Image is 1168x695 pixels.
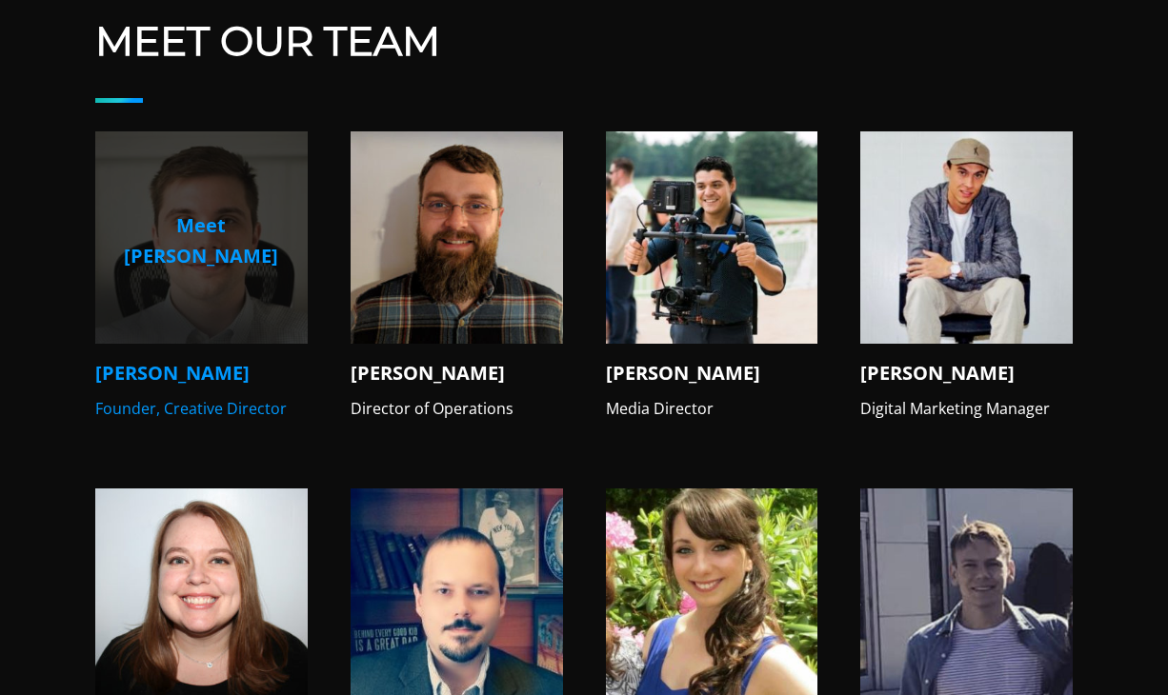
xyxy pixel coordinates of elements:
h2: Meet Our Team [95,17,1073,65]
p: Meet [PERSON_NAME] [111,210,292,271]
a: V12 Marketing Team Meet [PERSON_NAME] [PERSON_NAME] Founder, Creative Director [95,131,308,421]
img: V12 Marketing Team [606,131,818,344]
p: Director of Operations [351,397,563,422]
p: Digital Marketing Manager [860,397,1073,422]
img: V12 Marketing Concord NH Social Media Marketing Agency [351,131,563,344]
h4: [PERSON_NAME] [351,359,563,387]
h4: [PERSON_NAME] [860,359,1073,387]
p: Media Director [606,397,818,422]
img: V12 Marketing Team [860,131,1073,344]
a: V12 Marketing Concord NH Social Media Marketing Agency [PERSON_NAME] Director of Operations [351,131,563,421]
a: V12 Marketing Team [PERSON_NAME] Digital Marketing Manager [860,131,1073,421]
a: V12 Marketing Team [PERSON_NAME] Media Director [606,131,818,421]
img: V12 Marketing Team [95,131,308,344]
p: Founder, Creative Director [95,397,308,422]
iframe: Chat Widget [826,475,1168,695]
h4: [PERSON_NAME] [95,359,308,387]
h4: [PERSON_NAME] [606,359,818,387]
